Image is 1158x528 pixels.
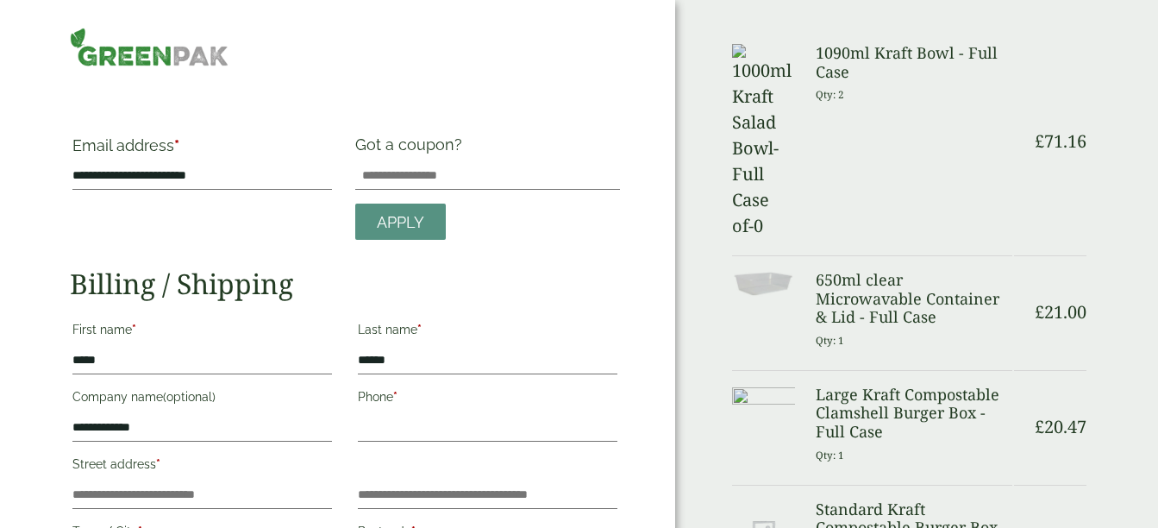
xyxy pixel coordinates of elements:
h3: 650ml clear Microwavable Container & Lid - Full Case [816,271,1013,327]
span: £ [1035,129,1044,153]
bdi: 71.16 [1035,129,1086,153]
abbr: required [393,390,397,404]
abbr: required [417,323,422,336]
abbr: required [174,136,179,154]
label: Last name [358,317,617,347]
bdi: 20.47 [1035,415,1086,438]
small: Qty: 1 [816,334,844,347]
label: Got a coupon? [355,135,469,162]
span: (optional) [163,390,216,404]
span: Apply [377,213,424,232]
abbr: required [156,457,160,471]
label: Email address [72,138,332,162]
h2: Billing / Shipping [70,267,621,300]
img: GreenPak Supplies [70,28,228,66]
a: Apply [355,204,446,241]
img: 1000ml Kraft Salad Bowl-Full Case of-0 [732,44,794,239]
bdi: 21.00 [1035,300,1086,324]
h3: Large Kraft Compostable Clamshell Burger Box - Full Case [816,386,1013,442]
small: Qty: 1 [816,449,844,462]
span: £ [1035,415,1044,438]
label: Street address [72,452,332,481]
h3: 1090ml Kraft Bowl - Full Case [816,44,1013,81]
label: Phone [358,385,617,414]
label: First name [72,317,332,347]
span: £ [1035,300,1044,324]
small: Qty: 2 [816,88,844,101]
label: Company name [72,385,332,414]
abbr: required [132,323,136,336]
